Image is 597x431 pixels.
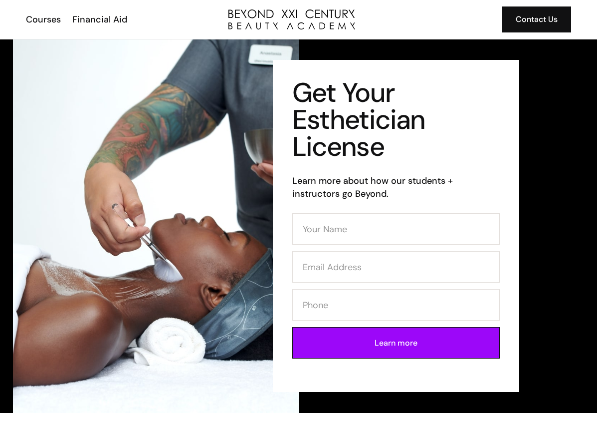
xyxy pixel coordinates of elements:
img: esthetician facial application [13,39,299,413]
form: Contact Form (Esthi) [292,213,500,365]
img: beyond logo [228,9,355,29]
div: Contact Us [516,13,558,26]
a: Courses [19,13,66,26]
h1: Get Your Esthetician License [292,79,500,160]
a: Contact Us [502,6,571,32]
input: Your Name [292,213,500,245]
a: home [228,9,355,29]
input: Learn more [292,327,500,359]
h6: Learn more about how our students + instructors go Beyond. [292,174,500,200]
a: Financial Aid [66,13,132,26]
input: Email Address [292,251,500,283]
div: Courses [26,13,61,26]
input: Phone [292,289,500,321]
div: Financial Aid [72,13,127,26]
